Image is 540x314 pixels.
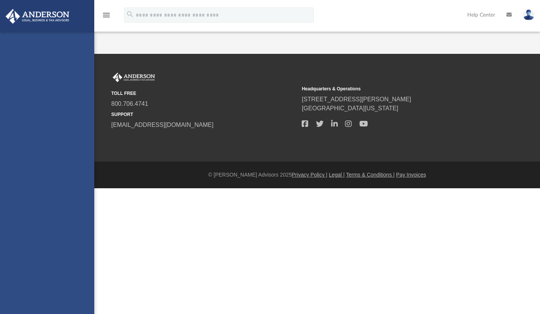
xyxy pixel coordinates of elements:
[111,122,213,128] a: [EMAIL_ADDRESS][DOMAIN_NAME]
[302,96,411,102] a: [STREET_ADDRESS][PERSON_NAME]
[102,14,111,20] a: menu
[346,172,395,178] a: Terms & Conditions |
[111,101,148,107] a: 800.706.4741
[302,85,487,92] small: Headquarters & Operations
[329,172,345,178] a: Legal |
[94,171,540,179] div: © [PERSON_NAME] Advisors 2025
[111,111,296,118] small: SUPPORT
[126,10,134,18] i: search
[3,9,72,24] img: Anderson Advisors Platinum Portal
[292,172,328,178] a: Privacy Policy |
[111,90,296,97] small: TOLL FREE
[102,11,111,20] i: menu
[111,73,156,82] img: Anderson Advisors Platinum Portal
[396,172,426,178] a: Pay Invoices
[302,105,398,111] a: [GEOGRAPHIC_DATA][US_STATE]
[523,9,534,20] img: User Pic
